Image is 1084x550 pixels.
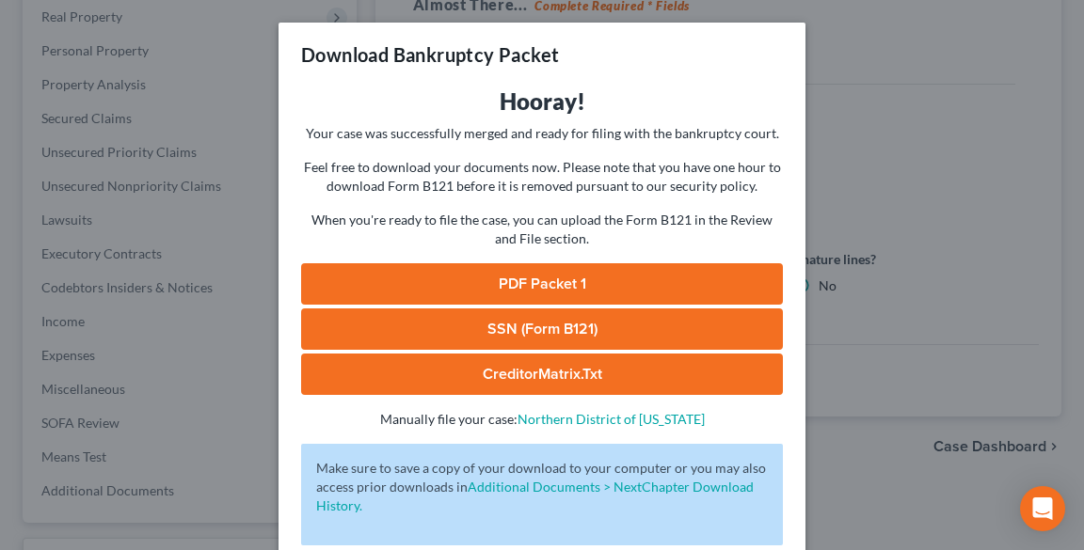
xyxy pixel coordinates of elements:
p: Make sure to save a copy of your download to your computer or you may also access prior downloads in [316,459,768,515]
p: Manually file your case: [301,410,783,429]
a: Northern District of [US_STATE] [518,411,705,427]
a: Additional Documents > NextChapter Download History. [316,479,754,513]
a: SSN (Form B121) [301,308,783,350]
div: Open Intercom Messenger [1020,486,1065,531]
a: PDF Packet 1 [301,263,783,305]
h3: Hooray! [301,86,783,117]
p: Feel free to download your documents now. Please note that you have one hour to download Form B12... [301,158,783,196]
p: Your case was successfully merged and ready for filing with the bankruptcy court. [301,124,783,143]
a: CreditorMatrix.txt [301,354,783,395]
p: When you're ready to file the case, you can upload the Form B121 in the Review and File section. [301,211,783,248]
h3: Download Bankruptcy Packet [301,41,559,68]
